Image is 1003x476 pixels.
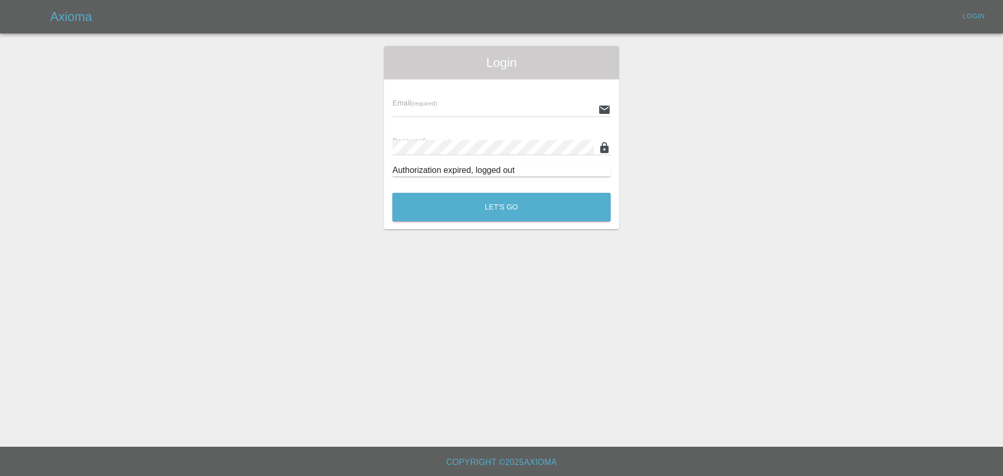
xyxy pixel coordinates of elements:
[957,8,990,25] a: Login
[425,138,451,145] small: (required)
[8,455,995,470] h6: Copyright © 2025 Axioma
[50,8,92,25] h5: Axioma
[392,99,437,107] span: Email
[392,193,611,222] button: Let's Go
[392,54,611,71] span: Login
[392,164,611,177] div: Authorization expired, logged out
[392,137,451,145] span: Password
[411,100,437,107] small: (required)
